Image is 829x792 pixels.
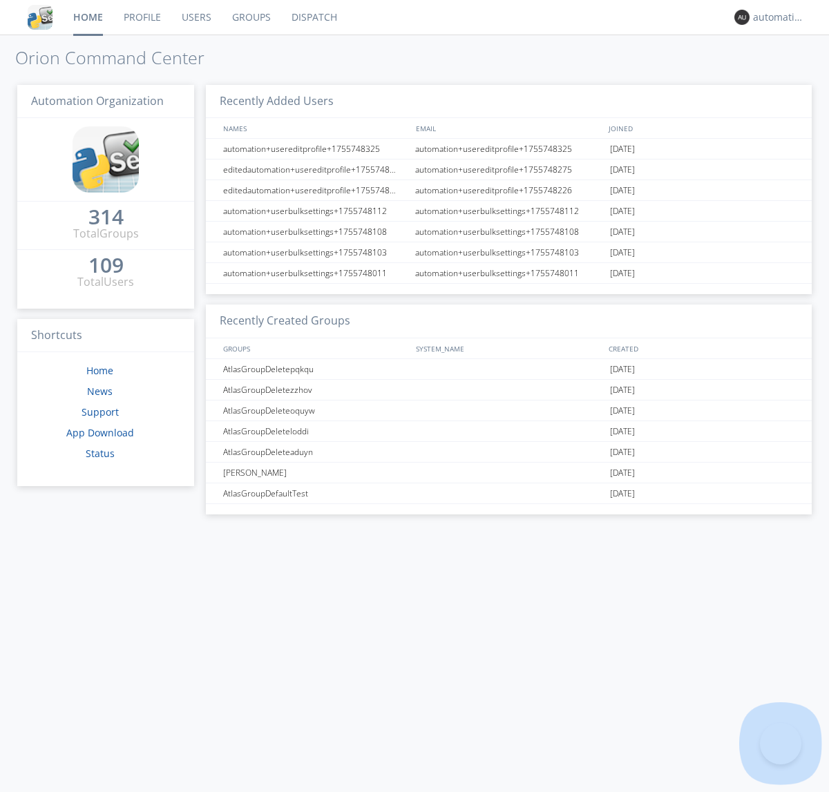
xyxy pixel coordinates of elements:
[206,305,812,338] h3: Recently Created Groups
[28,5,53,30] img: cddb5a64eb264b2086981ab96f4c1ba7
[82,405,119,418] a: Support
[220,380,411,400] div: AtlasGroupDeletezzhov
[88,210,124,226] a: 314
[220,483,411,503] div: AtlasGroupDefaultTest
[412,338,605,358] div: SYSTEM_NAME
[206,242,812,263] a: automation+userbulksettings+1755748103automation+userbulksettings+1755748103[DATE]
[605,118,799,138] div: JOINED
[86,447,115,460] a: Status
[206,442,812,463] a: AtlasGroupDeleteaduyn[DATE]
[412,180,607,200] div: automation+usereditprofile+1755748226
[760,723,801,764] iframe: Toggle Customer Support
[220,118,409,138] div: NAMES
[610,380,635,400] span: [DATE]
[206,180,812,201] a: editedautomation+usereditprofile+1755748226automation+usereditprofile+1755748226[DATE]
[206,139,812,160] a: automation+usereditprofile+1755748325automation+usereditprofile+1755748325[DATE]
[610,442,635,463] span: [DATE]
[206,263,812,284] a: automation+userbulksettings+1755748011automation+userbulksettings+1755748011[DATE]
[220,463,411,483] div: [PERSON_NAME]
[610,180,635,201] span: [DATE]
[87,385,113,398] a: News
[610,359,635,380] span: [DATE]
[220,421,411,441] div: AtlasGroupDeleteloddi
[206,222,812,242] a: automation+userbulksettings+1755748108automation+userbulksettings+1755748108[DATE]
[220,242,411,262] div: automation+userbulksettings+1755748103
[220,263,411,283] div: automation+userbulksettings+1755748011
[610,201,635,222] span: [DATE]
[610,421,635,442] span: [DATE]
[605,338,799,358] div: CREATED
[220,180,411,200] div: editedautomation+usereditprofile+1755748226
[77,274,134,290] div: Total Users
[206,380,812,400] a: AtlasGroupDeletezzhov[DATE]
[610,160,635,180] span: [DATE]
[86,364,113,377] a: Home
[220,222,411,242] div: automation+userbulksettings+1755748108
[206,421,812,442] a: AtlasGroupDeleteloddi[DATE]
[66,426,134,439] a: App Download
[206,483,812,504] a: AtlasGroupDefaultTest[DATE]
[73,226,139,242] div: Total Groups
[206,400,812,421] a: AtlasGroupDeleteoquyw[DATE]
[610,483,635,504] span: [DATE]
[412,118,605,138] div: EMAIL
[220,400,411,421] div: AtlasGroupDeleteoquyw
[88,258,124,272] div: 109
[220,201,411,221] div: automation+userbulksettings+1755748112
[220,139,411,159] div: automation+usereditprofile+1755748325
[31,93,164,108] span: Automation Organization
[412,139,607,159] div: automation+usereditprofile+1755748325
[610,263,635,284] span: [DATE]
[412,263,607,283] div: automation+userbulksettings+1755748011
[206,463,812,483] a: [PERSON_NAME][DATE]
[412,242,607,262] div: automation+userbulksettings+1755748103
[220,359,411,379] div: AtlasGroupDeletepqkqu
[412,160,607,180] div: automation+usereditprofile+1755748275
[610,400,635,421] span: [DATE]
[88,258,124,274] a: 109
[206,359,812,380] a: AtlasGroupDeletepqkqu[DATE]
[610,242,635,263] span: [DATE]
[412,201,607,221] div: automation+userbulksettings+1755748112
[610,222,635,242] span: [DATE]
[220,160,411,180] div: editedautomation+usereditprofile+1755748275
[206,160,812,180] a: editedautomation+usereditprofile+1755748275automation+usereditprofile+1755748275[DATE]
[610,463,635,483] span: [DATE]
[734,10,750,25] img: 373638.png
[610,139,635,160] span: [DATE]
[753,10,805,24] div: automation+atlas0018
[220,338,409,358] div: GROUPS
[412,222,607,242] div: automation+userbulksettings+1755748108
[73,126,139,193] img: cddb5a64eb264b2086981ab96f4c1ba7
[206,85,812,119] h3: Recently Added Users
[206,201,812,222] a: automation+userbulksettings+1755748112automation+userbulksettings+1755748112[DATE]
[220,442,411,462] div: AtlasGroupDeleteaduyn
[88,210,124,224] div: 314
[17,319,194,353] h3: Shortcuts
